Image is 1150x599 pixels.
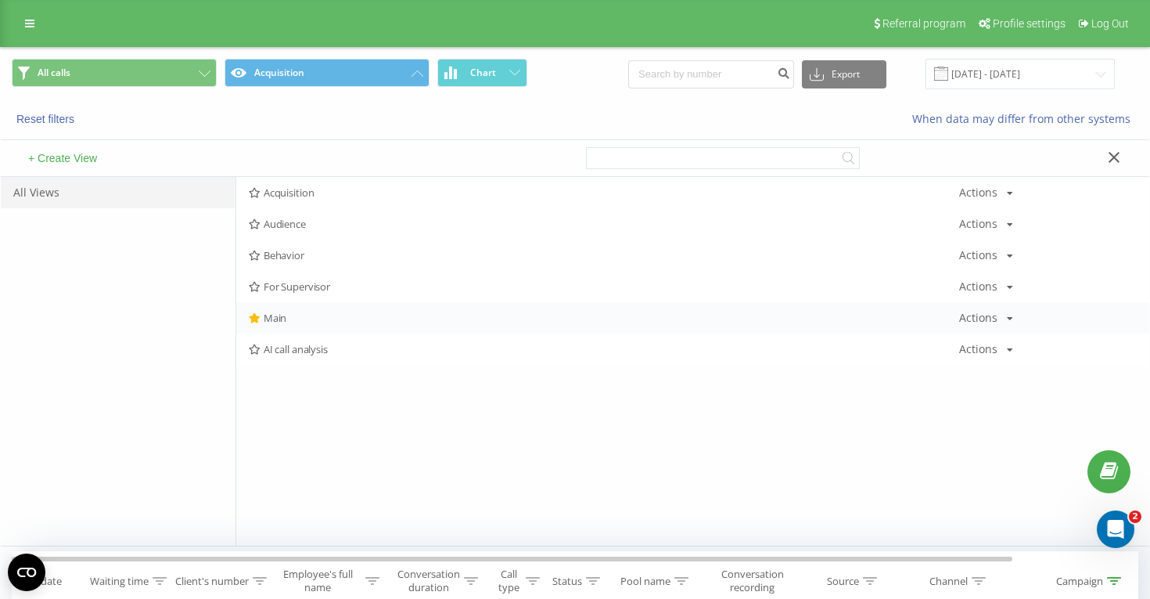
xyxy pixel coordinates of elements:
button: + Create View [23,151,102,165]
button: Reset filters [12,112,82,126]
button: Close [1103,150,1126,167]
div: Waiting time [90,575,149,588]
div: Actions [959,250,997,261]
div: Conversation duration [397,568,460,594]
div: Employee's full name [275,568,362,594]
div: All Views [1,177,235,208]
div: Actions [959,187,997,198]
button: Export [802,60,886,88]
div: Client's number [175,575,249,588]
div: Actions [959,344,997,355]
span: Referral program [882,17,965,30]
button: Open CMP widget [8,554,45,591]
span: Main [249,312,959,323]
div: Actions [959,218,997,229]
div: Actions [959,312,997,323]
span: Chart [470,67,496,78]
span: For Supervisor [249,281,959,292]
div: Source [827,575,859,588]
iframe: Intercom live chat [1097,511,1134,548]
div: Pool name [620,575,670,588]
a: When data may differ from other systems [912,111,1138,126]
div: Campaign [1056,575,1103,588]
span: Log Out [1091,17,1129,30]
span: Profile settings [993,17,1066,30]
span: Behavior [249,250,959,261]
span: All calls [38,67,70,79]
span: 2 [1129,511,1141,523]
span: Acquisition [249,187,959,198]
div: Channel [929,575,968,588]
div: Actions [959,281,997,292]
button: All calls [12,59,217,87]
div: Status [552,575,582,588]
input: Search by number [628,60,794,88]
span: Audience [249,218,959,229]
div: Call type [495,568,522,594]
button: Chart [437,59,527,87]
div: Conversation recording [714,568,790,594]
button: Acquisition [225,59,429,87]
span: AI call analysis [249,344,959,355]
